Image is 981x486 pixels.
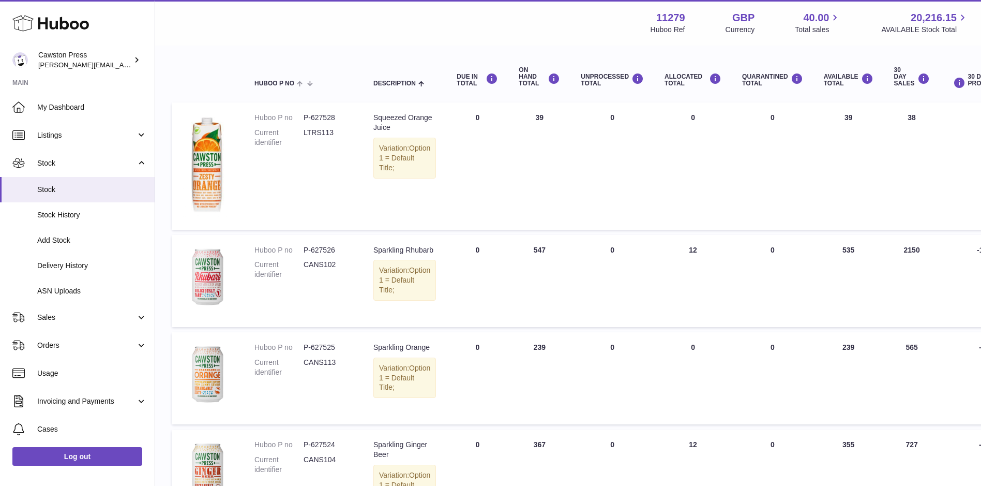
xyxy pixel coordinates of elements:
[379,266,430,294] span: Option 1 = Default Title;
[304,455,353,475] dd: CANS104
[304,343,353,352] dd: P-627525
[373,440,436,460] div: Sparkling Ginger Beer
[881,25,969,35] span: AVAILABLE Stock Total
[884,102,940,229] td: 38
[254,440,304,450] dt: Huboo P no
[37,185,147,195] span: Stock
[37,424,147,434] span: Cases
[651,25,685,35] div: Huboo Ref
[795,25,841,35] span: Total sales
[37,102,147,112] span: My Dashboard
[581,73,644,87] div: UNPROCESSED Total
[254,80,294,87] span: Huboo P no
[254,128,304,148] dt: Current identifier
[373,260,436,301] div: Variation:
[519,67,560,87] div: ON HAND Total
[824,73,873,87] div: AVAILABLE Total
[803,11,829,25] span: 40.00
[570,332,654,424] td: 0
[732,11,754,25] strong: GBP
[771,246,775,254] span: 0
[911,11,957,25] span: 20,216.15
[304,358,353,377] dd: CANS113
[254,245,304,255] dt: Huboo P no
[254,358,304,377] dt: Current identifier
[813,102,884,229] td: 39
[37,341,136,350] span: Orders
[37,158,136,168] span: Stock
[373,245,436,255] div: Sparkling Rhubarb
[795,11,841,35] a: 40.00 Total sales
[446,102,508,229] td: 0
[37,210,147,220] span: Stock History
[508,102,570,229] td: 39
[379,144,430,172] span: Option 1 = Default Title;
[771,343,775,351] span: 0
[254,455,304,475] dt: Current identifier
[37,369,147,378] span: Usage
[304,245,353,255] dd: P-627526
[373,358,436,399] div: Variation:
[373,113,436,132] div: Squeezed Orange Juice
[813,235,884,327] td: 535
[726,25,755,35] div: Currency
[373,138,436,179] div: Variation:
[379,364,430,392] span: Option 1 = Default Title;
[665,73,721,87] div: ALLOCATED Total
[37,286,147,296] span: ASN Uploads
[304,440,353,450] dd: P-627524
[37,261,147,271] span: Delivery History
[373,80,416,87] span: Description
[254,343,304,352] dt: Huboo P no
[304,113,353,123] dd: P-627528
[884,235,940,327] td: 2150
[508,332,570,424] td: 239
[37,130,136,140] span: Listings
[12,447,142,466] a: Log out
[304,128,353,148] dd: LTRS113
[656,11,685,25] strong: 11279
[570,102,654,229] td: 0
[182,245,234,314] img: product image
[813,332,884,424] td: 239
[373,343,436,352] div: Sparkling Orange
[254,113,304,123] dt: Huboo P no
[446,332,508,424] td: 0
[771,113,775,122] span: 0
[884,332,940,424] td: 565
[654,235,732,327] td: 12
[570,235,654,327] td: 0
[254,260,304,279] dt: Current identifier
[654,102,732,229] td: 0
[37,396,136,406] span: Invoicing and Payments
[37,313,136,322] span: Sales
[304,260,353,279] dd: CANS102
[37,235,147,245] span: Add Stock
[771,440,775,449] span: 0
[457,73,498,87] div: DUE IN TOTAL
[881,11,969,35] a: 20,216.15 AVAILABLE Stock Total
[182,343,234,411] img: product image
[38,61,263,69] span: [PERSON_NAME][EMAIL_ADDRESS][PERSON_NAME][DOMAIN_NAME]
[182,113,234,217] img: product image
[508,235,570,327] td: 547
[742,73,803,87] div: QUARANTINED Total
[894,67,930,87] div: 30 DAY SALES
[12,52,28,68] img: thomas.carson@cawstonpress.com
[446,235,508,327] td: 0
[654,332,732,424] td: 0
[38,50,131,70] div: Cawston Press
